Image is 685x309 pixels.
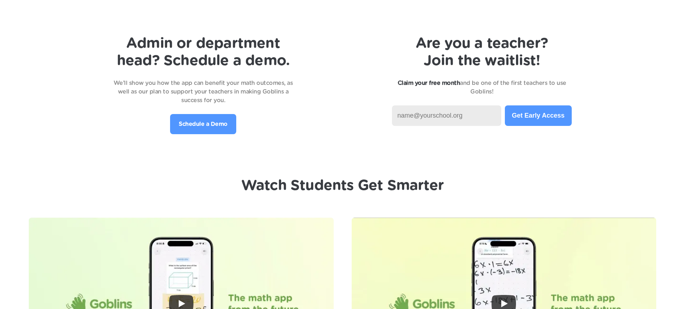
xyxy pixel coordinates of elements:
[392,79,572,96] p: and be one of the first teachers to use Goblins!
[398,80,460,86] strong: Claim your free month
[392,35,572,69] h1: Are you a teacher? Join the waitlist!
[392,105,501,126] input: name@yourschool.org
[505,105,572,126] button: Get Early Access
[113,35,293,69] h1: Admin or department head? Schedule a demo.
[113,79,293,105] p: We’ll show you how the app can benefit your math outcomes, as well as our plan to support your te...
[179,120,228,128] p: Schedule a Demo
[170,114,236,134] a: Schedule a Demo
[241,177,444,194] h1: Watch Students Get Smarter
